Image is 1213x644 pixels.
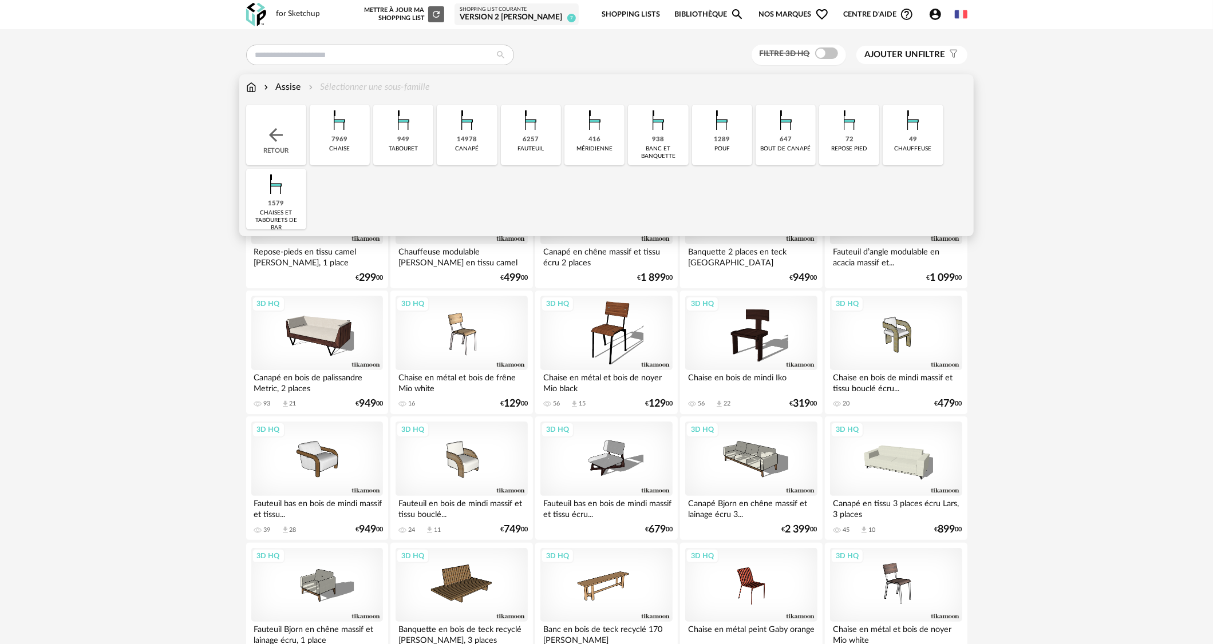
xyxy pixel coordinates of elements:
img: Assise.png [898,105,928,136]
div: 72 [845,136,854,144]
a: 3D HQ Chaise en bois de mindi massif et tissu bouclé écru... 20 €47900 [825,291,967,414]
img: Assise.png [643,105,674,136]
div: Canapé en chêne massif et tissu écru 2 places [GEOGRAPHIC_DATA] [540,244,672,267]
div: 21 [290,400,297,408]
span: 899 [938,526,955,534]
div: € 00 [355,274,383,282]
a: BibliothèqueMagnify icon [674,1,744,28]
div: 10 [868,526,875,534]
div: banc et banquette [631,145,685,160]
div: tabouret [389,145,418,153]
span: Nos marques [759,1,829,28]
div: fauteuil [517,145,544,153]
div: 3D HQ [541,422,574,437]
div: Fauteuil en bois de mindi massif et tissu bouclé... [396,496,527,519]
div: Canapé Bjorn en chêne massif et lainage écru 3... [685,496,817,519]
span: Ajouter un [865,50,919,59]
div: 3D HQ [686,296,719,311]
div: Banquette 2 places en teck [GEOGRAPHIC_DATA] [685,244,817,267]
div: € 00 [355,526,383,534]
div: 1579 [268,200,284,208]
div: € 00 [790,400,817,408]
span: Download icon [281,526,290,534]
div: 11 [434,526,441,534]
div: 1289 [714,136,730,144]
img: Assise.png [452,105,483,136]
div: 3D HQ [831,296,864,311]
span: 299 [359,274,376,282]
div: chaises et tabourets de bar [250,209,303,232]
div: 39 [264,526,271,534]
img: Assise.png [324,105,355,136]
div: Mettre à jour ma Shopping List [362,6,444,22]
div: 3D HQ [686,422,719,437]
div: 24 [408,526,415,534]
div: 3D HQ [396,296,429,311]
div: Canapé en tissu 3 places écru Lars, 3 places [830,496,962,519]
div: 938 [652,136,664,144]
div: € 00 [355,400,383,408]
div: Canapé en bois de palissandre Metric, 2 places [251,370,383,393]
span: Magnify icon [730,7,744,21]
span: 2 399 [785,526,811,534]
a: 3D HQ Chaise en métal et bois de frêne Mio white 16 €12900 [390,291,532,414]
div: € 00 [935,526,962,534]
div: méridienne [576,145,613,153]
div: Assise [262,81,301,94]
span: Refresh icon [431,11,441,17]
div: 3D HQ [686,548,719,563]
span: Filter icon [946,49,959,61]
span: Download icon [860,526,868,534]
div: 416 [588,136,600,144]
span: 129 [649,400,666,408]
a: 3D HQ Canapé en bois de palissandre Metric, 2 places 93 Download icon 21 €94900 [246,291,388,414]
div: Fauteuil d’angle modulable en acacia massif et... [830,244,962,267]
a: 3D HQ Chaise en métal et bois de noyer Mio black 56 Download icon 15 €12900 [535,291,677,414]
div: 16 [408,400,415,408]
span: Download icon [715,400,724,408]
a: 3D HQ Fauteuil en bois de mindi massif et tissu bouclé... 24 Download icon 11 €74900 [390,416,532,540]
div: € 00 [782,526,817,534]
img: fr [955,8,967,21]
div: Chauffeuse modulable [PERSON_NAME] en tissu camel [396,244,527,267]
span: 949 [793,274,811,282]
img: Assise.png [388,105,419,136]
span: 7 [567,14,576,22]
div: Fauteuil bas en bois de mindi massif et tissu... [251,496,383,519]
span: Centre d'aideHelp Circle Outline icon [843,7,914,21]
div: 949 [397,136,409,144]
div: bout de canapé [761,145,811,153]
a: 3D HQ Canapé Bjorn en chêne massif et lainage écru 3... €2 39900 [680,416,822,540]
div: pouf [714,145,730,153]
div: 56 [553,400,560,408]
img: svg+xml;base64,PHN2ZyB3aWR0aD0iMTYiIGhlaWdodD0iMTciIHZpZXdCb3g9IjAgMCAxNiAxNyIgZmlsbD0ibm9uZSIgeG... [246,81,256,94]
div: repose pied [831,145,867,153]
span: Heart Outline icon [815,7,829,21]
div: 7969 [331,136,347,144]
div: 49 [909,136,917,144]
img: Assise.png [515,105,546,136]
span: Account Circle icon [928,7,947,21]
a: 3D HQ Fauteuil bas en bois de mindi massif et tissu... 39 Download icon 28 €94900 [246,416,388,540]
div: 3D HQ [396,548,429,563]
div: 45 [843,526,850,534]
span: Download icon [570,400,579,408]
a: 3D HQ Fauteuil bas en bois de mindi massif et tissu écru... €67900 [535,416,677,540]
img: Assise.png [771,105,801,136]
img: svg+xml;base64,PHN2ZyB3aWR0aD0iMTYiIGhlaWdodD0iMTYiIHZpZXdCb3g9IjAgMCAxNiAxNiIgZmlsbD0ibm9uZSIgeG... [262,81,271,94]
img: Assise.png [260,169,291,200]
div: € 00 [645,526,673,534]
div: € 00 [500,274,528,282]
a: 3D HQ Canapé en tissu 3 places écru Lars, 3 places 45 Download icon 10 €89900 [825,416,967,540]
span: Help Circle Outline icon [900,7,914,21]
div: 3D HQ [831,548,864,563]
span: Download icon [425,526,434,534]
div: € 00 [927,274,962,282]
div: 93 [264,400,271,408]
div: 3D HQ [541,296,574,311]
img: Assise.png [579,105,610,136]
div: VERSION 2 [PERSON_NAME] [460,13,574,23]
span: 749 [504,526,521,534]
span: 319 [793,400,811,408]
div: 20 [843,400,850,408]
